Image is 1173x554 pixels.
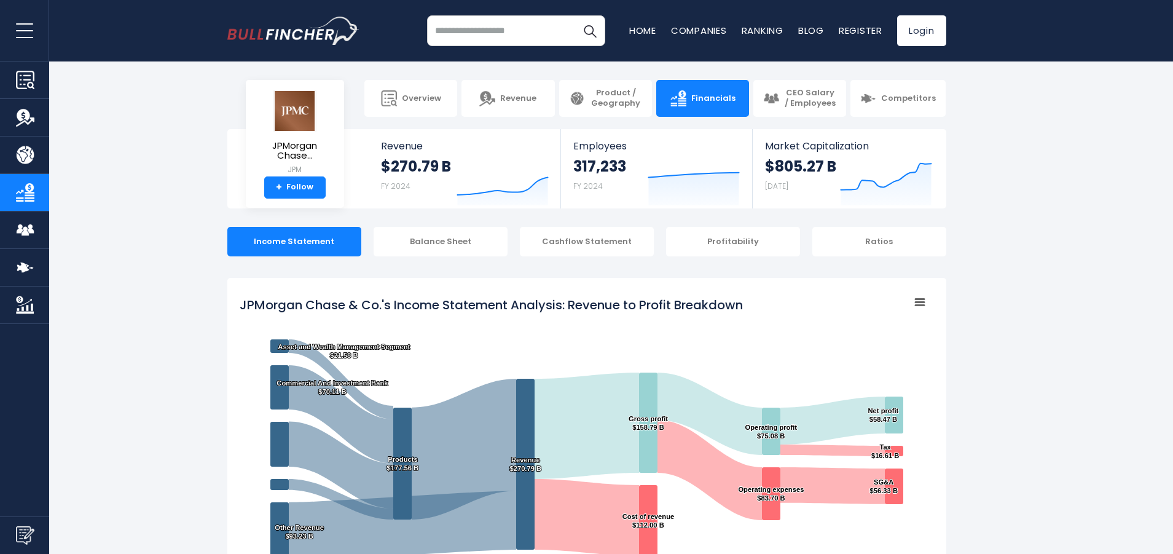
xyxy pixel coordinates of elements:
[256,141,334,161] span: JPMorgan Chase...
[691,93,736,104] span: Financials
[386,456,418,472] text: Products $177.56 B
[742,24,783,37] a: Ranking
[277,379,388,395] text: Commercial And Investment Bank $70.11 B
[500,93,536,104] span: Revenue
[671,24,727,37] a: Companies
[897,15,946,46] a: Login
[276,182,282,193] strong: +
[227,227,361,256] div: Income Statement
[666,227,800,256] div: Profitability
[753,129,944,208] a: Market Capitalization $805.27 B [DATE]
[871,443,898,459] text: Tax $16.61 B
[369,129,561,208] a: Revenue $270.79 B FY 2024
[573,157,626,176] strong: 317,233
[559,80,652,117] a: Product / Geography
[869,478,897,494] text: SG&A $56.33 B
[227,17,359,45] img: bullfincher logo
[839,24,882,37] a: Register
[381,157,451,176] strong: $270.79 B
[628,415,667,431] text: Gross profit $158.79 B
[590,88,642,109] span: Product / Geography
[622,513,674,529] text: Cost of revenue $112.00 B
[509,456,541,472] text: Revenue $270.79 B
[812,227,946,256] div: Ratios
[364,80,457,117] a: Overview
[374,227,508,256] div: Balance Sheet
[461,80,554,117] a: Revenue
[868,407,898,423] text: Net profit $58.47 B
[798,24,824,37] a: Blog
[573,140,740,152] span: Employees
[575,15,605,46] button: Search
[240,296,743,314] tspan: JPMorgan Chase & Co.'s Income Statement Analysis: Revenue to Profit Breakdown
[629,24,656,37] a: Home
[255,90,335,176] a: JPMorgan Chase... JPM
[278,343,410,359] text: Asset and Wealth Management Segment $21.58 B
[256,164,334,175] small: JPM
[264,176,326,199] a: +Follow
[765,157,836,176] strong: $805.27 B
[381,140,549,152] span: Revenue
[850,80,946,117] a: Competitors
[656,80,749,117] a: Financials
[275,524,324,540] text: Other Revenue $93.23 B
[784,88,836,109] span: CEO Salary / Employees
[381,181,410,191] small: FY 2024
[561,129,752,208] a: Employees 317,233 FY 2024
[765,140,932,152] span: Market Capitalization
[753,80,846,117] a: CEO Salary / Employees
[745,424,797,440] text: Operating profit $75.08 B
[402,93,441,104] span: Overview
[573,181,603,191] small: FY 2024
[520,227,654,256] div: Cashflow Statement
[765,181,788,191] small: [DATE]
[227,17,359,45] a: Go to homepage
[881,93,936,104] span: Competitors
[738,486,804,502] text: Operating expenses $83.70 B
